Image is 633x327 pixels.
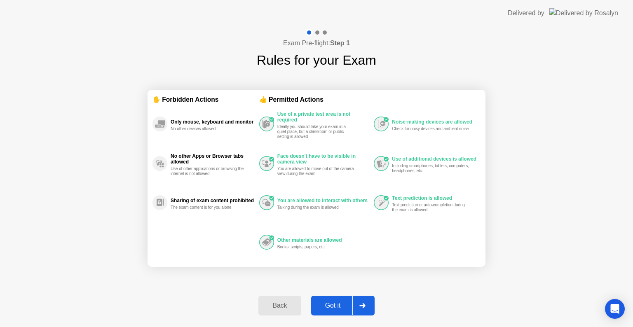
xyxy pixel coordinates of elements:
button: Got it [311,296,375,315]
div: Open Intercom Messenger [605,299,625,319]
div: No other Apps or Browser tabs allowed [171,153,255,165]
div: Use of other applications or browsing the internet is not allowed [171,166,249,176]
div: The exam content is for you alone [171,205,249,210]
div: Talking during the exam is allowed [277,205,355,210]
b: Step 1 [330,40,350,47]
div: ✋ Forbidden Actions [152,95,259,104]
div: Back [261,302,298,309]
div: Use of additional devices is allowed [392,156,476,162]
div: Use of a private test area is not required [277,111,370,123]
div: Delivered by [508,8,544,18]
div: Text prediction is allowed [392,195,476,201]
div: Including smartphones, tablets, computers, headphones, etc. [392,163,470,173]
div: Got it [314,302,352,309]
div: 👍 Permitted Actions [259,95,481,104]
div: No other devices allowed [171,126,249,131]
button: Back [258,296,301,315]
div: Noise-making devices are allowed [392,119,476,125]
div: Books, scripts, papers, etc [277,245,355,250]
div: Other materials are allowed [277,237,370,243]
h1: Rules for your Exam [257,50,376,70]
div: Only mouse, keyboard and monitor [171,119,255,125]
div: Ideally you should take your exam in a quiet place, but a classroom or public setting is allowed [277,124,355,139]
div: Face doesn't have to be visible in camera view [277,153,370,165]
img: Delivered by Rosalyn [549,8,618,18]
div: Sharing of exam content prohibited [171,198,255,203]
h4: Exam Pre-flight: [283,38,350,48]
div: You are allowed to move out of the camera view during the exam [277,166,355,176]
div: Text prediction or auto-completion during the exam is allowed [392,203,470,213]
div: Check for noisy devices and ambient noise [392,126,470,131]
div: You are allowed to interact with others [277,198,370,203]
